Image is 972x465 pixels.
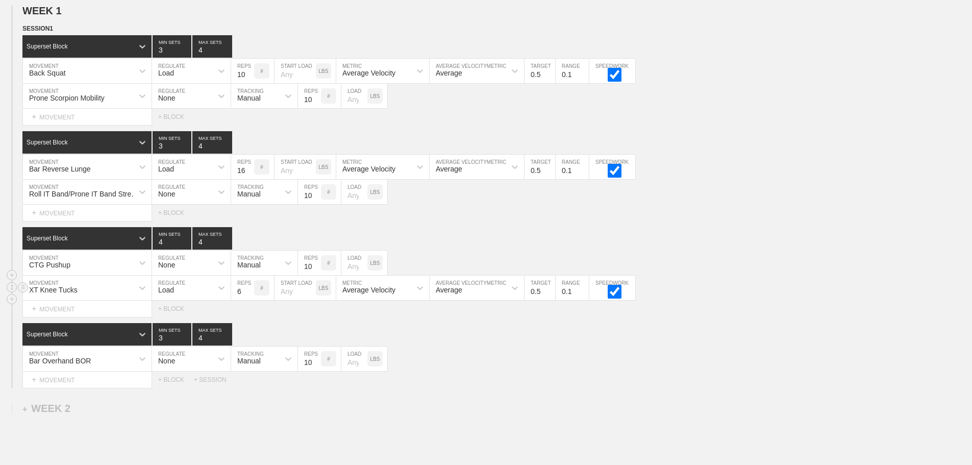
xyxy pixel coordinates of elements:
p: # [327,260,330,266]
div: Manual [237,94,261,102]
input: None [192,323,232,346]
p: # [327,189,330,195]
div: Superset Block [27,43,68,50]
div: Roll IT Band/Prone IT Band Stretch [29,190,140,198]
div: MOVEMENT [22,372,152,388]
p: LBS [370,189,380,195]
input: Any [341,251,367,275]
div: Bar Overhand BOR [29,357,91,365]
div: MOVEMENT [22,109,152,126]
div: CTG Pushup [29,261,70,269]
div: Superset Block [27,139,68,146]
input: Any [275,59,316,83]
span: WEEK 1 [22,5,62,16]
div: Average Velocity [342,165,395,173]
div: + BLOCK [158,113,194,120]
div: Manual [237,190,261,198]
div: MOVEMENT [22,301,152,317]
p: LBS [319,285,329,291]
div: Average Velocity [342,69,395,77]
p: LBS [319,68,329,74]
input: None [192,35,232,58]
div: Average [436,286,462,294]
div: + BLOCK [158,305,194,312]
input: None [192,131,232,154]
div: + BLOCK [158,209,194,216]
div: Bar Reverse Lunge [29,165,91,173]
p: LBS [370,356,380,362]
iframe: Chat Widget [921,416,972,465]
div: Average [436,69,462,77]
input: Any [341,347,367,371]
div: Back Squat [29,69,66,77]
div: None [158,261,175,269]
input: Any [341,180,367,204]
span: SESSION 1 [22,25,53,32]
span: + [22,405,27,413]
input: None [192,227,232,250]
div: Manual [237,357,261,365]
div: Superset Block [27,235,68,242]
p: LBS [370,260,380,266]
p: # [260,164,263,170]
input: Any [275,155,316,179]
span: + [32,112,36,121]
input: Any [275,276,316,300]
div: Load [158,69,174,77]
input: Any [341,84,367,108]
p: LBS [370,93,380,99]
span: + [32,304,36,313]
div: None [158,357,175,365]
div: MOVEMENT [22,205,152,222]
div: WEEK 2 [22,403,70,414]
div: Average [436,165,462,173]
div: Load [158,165,174,173]
div: Superset Block [27,331,68,338]
div: None [158,190,175,198]
div: + SESSION [194,376,235,383]
div: Manual [237,261,261,269]
p: # [327,356,330,362]
p: # [260,68,263,74]
div: Load [158,286,174,294]
div: + BLOCK [158,376,194,383]
div: XT Knee Tucks [29,286,78,294]
div: None [158,94,175,102]
span: + [32,375,36,384]
span: + [32,208,36,217]
p: LBS [319,164,329,170]
div: Prone Scorpion Mobility [29,94,105,102]
div: Average Velocity [342,286,395,294]
p: # [327,93,330,99]
p: # [260,285,263,291]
